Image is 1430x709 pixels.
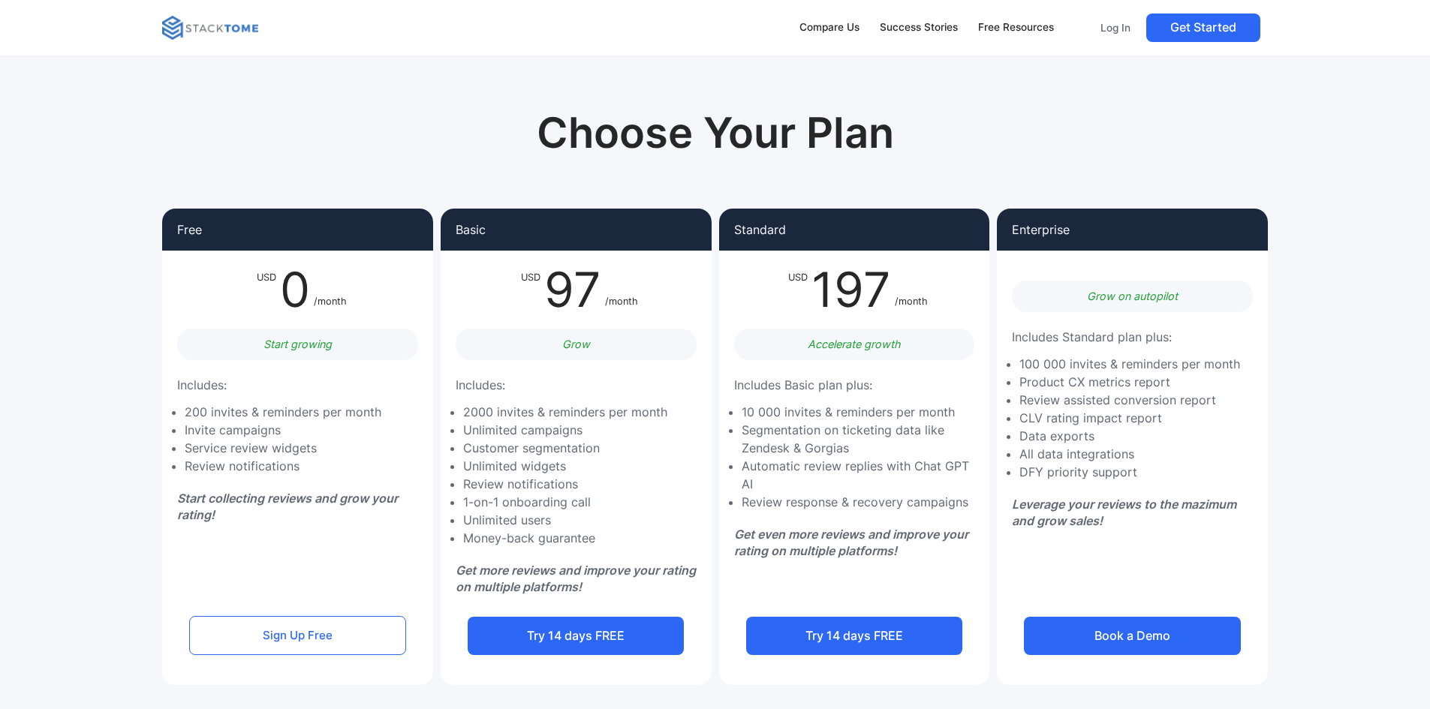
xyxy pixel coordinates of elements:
[1019,391,1240,409] li: Review assisted conversion report
[463,475,667,493] li: Review notifications
[734,527,968,558] em: Get even more reviews and improve your rating on multiple platforms!
[463,439,667,457] li: Customer segmentation
[971,12,1061,44] a: Free Resources
[1100,21,1130,35] p: Log In
[1019,427,1240,445] li: Data exports
[788,266,808,314] div: USD
[1019,463,1240,481] li: DFY priority support
[1019,445,1240,463] li: All data integrations
[1024,617,1240,655] a: Book a Demo
[734,375,872,395] p: Includes Basic plan plus:
[463,511,667,529] li: Unlimited users
[880,20,958,36] div: Success Stories
[742,421,983,457] li: Segmentation on ticketing data like Zendesk & Gorgias
[605,266,638,314] div: /month
[276,266,314,314] div: 0
[463,421,667,439] li: Unlimited campaigns
[734,224,786,236] p: Standard
[185,403,381,421] li: 200 invites & reminders per month
[185,421,381,439] li: Invite campaigns
[1012,224,1070,236] p: Enterprise
[1091,14,1140,42] a: Log In
[742,457,983,493] li: Automatic review replies with Chat GPT AI
[257,266,276,314] div: USD
[463,529,667,547] li: Money-back guarantee
[177,491,398,522] em: Start collecting reviews and grow your rating!
[746,617,962,655] a: Try 14 days FREE
[521,266,540,314] div: USD
[189,616,405,655] a: Sign Up Free
[978,20,1054,36] div: Free Resources
[895,266,928,314] div: /month
[808,338,901,350] em: Accelerate growth
[1019,355,1240,373] li: 100 000 invites & reminders per month
[314,266,347,314] div: /month
[742,493,983,511] li: Review response & recovery campaigns
[1019,373,1240,391] li: Product CX metrics report
[1087,290,1178,302] em: Grow on autopilot
[742,403,983,421] li: 10 000 invites & reminders per month
[540,266,605,314] div: 97
[456,224,486,236] p: Basic
[177,224,202,236] p: Free
[456,563,696,594] em: Get more reviews and improve your rating on multiple platforms!
[477,108,954,158] h1: Choose Your Plan
[793,12,867,44] a: Compare Us
[463,493,667,511] li: 1-on-1 onboarding call
[463,403,667,421] li: 2000 invites & reminders per month
[185,457,381,475] li: Review notifications
[799,20,860,36] div: Compare Us
[468,617,684,655] a: Try 14 days FREE
[562,338,590,350] em: Grow
[263,338,332,350] em: Start growing
[177,375,227,395] p: Includes:
[1146,14,1260,42] a: Get Started
[185,439,381,457] li: Service review widgets
[808,266,895,314] div: 197
[1012,327,1172,347] p: Includes Standard plan plus:
[456,375,505,395] p: Includes:
[872,12,965,44] a: Success Stories
[1019,409,1240,427] li: CLV rating impact report
[463,457,667,475] li: Unlimited widgets
[1012,497,1236,528] em: Leverage your reviews to the mazimum and grow sales!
